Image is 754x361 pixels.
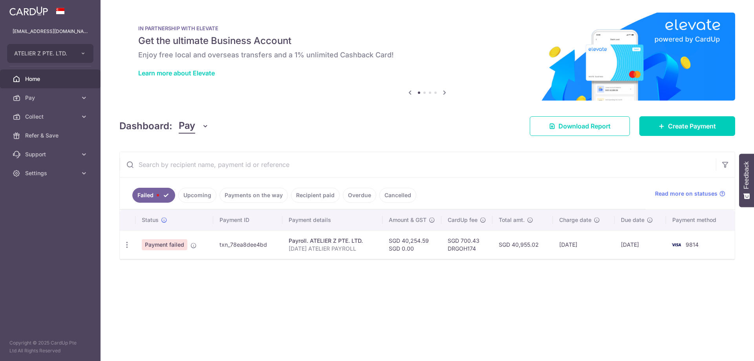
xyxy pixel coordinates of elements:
td: [DATE] [615,230,666,259]
a: Cancelled [379,188,416,203]
a: Create Payment [639,116,735,136]
img: Renovation banner [119,13,735,101]
h4: Dashboard: [119,119,172,133]
th: Payment ID [213,210,282,230]
td: SGD 700.43 DRGOH174 [441,230,492,259]
span: Due date [621,216,644,224]
span: Charge date [559,216,591,224]
p: IN PARTNERSHIP WITH ELEVATE [138,25,716,31]
button: Pay [179,119,209,134]
span: Download Report [558,121,611,131]
th: Payment method [666,210,735,230]
td: SGD 40,254.59 SGD 0.00 [382,230,441,259]
td: SGD 40,955.02 [492,230,553,259]
div: Payroll. ATELIER Z PTE. LTD. [289,237,376,245]
span: Feedback [743,161,750,189]
span: 9814 [686,241,699,248]
h6: Enjoy free local and overseas transfers and a 1% unlimited Cashback Card! [138,50,716,60]
span: Read more on statuses [655,190,717,198]
a: Read more on statuses [655,190,725,198]
input: Search by recipient name, payment id or reference [120,152,716,177]
img: Bank Card [668,240,684,249]
a: Overdue [343,188,376,203]
span: Payment failed [142,239,187,250]
a: Upcoming [178,188,216,203]
span: Collect [25,113,77,121]
span: Pay [179,119,195,134]
a: Payments on the way [220,188,288,203]
th: Payment details [282,210,382,230]
button: Feedback - Show survey [739,154,754,207]
a: Failed [132,188,175,203]
span: ATELIER Z PTE. LTD. [14,49,72,57]
p: [EMAIL_ADDRESS][DOMAIN_NAME] [13,27,88,35]
img: CardUp [9,6,48,16]
td: txn_78ea8dee4bd [213,230,282,259]
button: ATELIER Z PTE. LTD. [7,44,93,63]
span: Settings [25,169,77,177]
span: Home [25,75,77,83]
span: Total amt. [499,216,525,224]
a: Download Report [530,116,630,136]
span: CardUp fee [448,216,478,224]
span: Pay [25,94,77,102]
td: [DATE] [553,230,615,259]
a: Recipient paid [291,188,340,203]
a: Learn more about Elevate [138,69,215,77]
span: Create Payment [668,121,716,131]
span: Status [142,216,159,224]
span: Amount & GST [389,216,426,224]
span: Support [25,150,77,158]
h5: Get the ultimate Business Account [138,35,716,47]
p: [DATE] ATELIER PAYROLL [289,245,376,253]
span: Refer & Save [25,132,77,139]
